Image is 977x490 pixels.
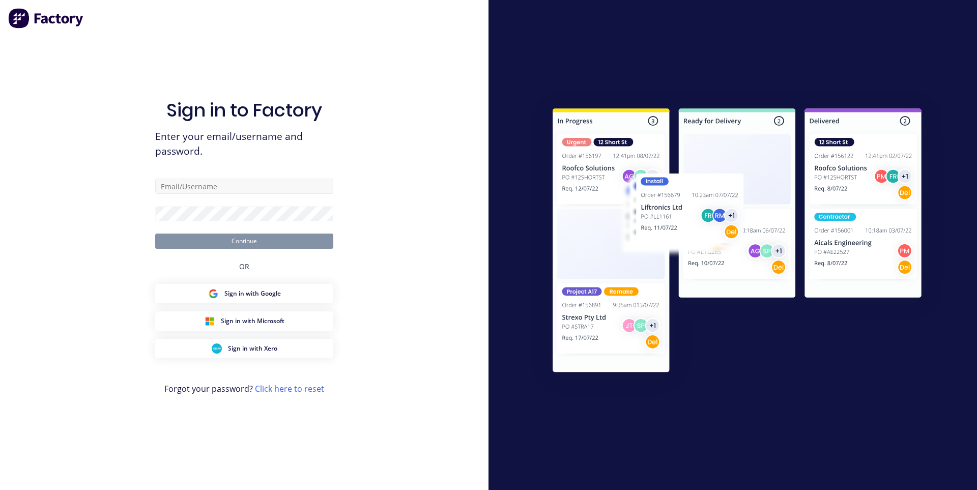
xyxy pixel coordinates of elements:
span: Sign in with Google [224,289,281,298]
img: Google Sign in [208,289,218,299]
img: Microsoft Sign in [205,316,215,326]
input: Email/Username [155,179,333,194]
button: Continue [155,234,333,249]
div: OR [239,249,249,284]
button: Xero Sign inSign in with Xero [155,339,333,358]
span: Sign in with Xero [228,344,277,353]
button: Microsoft Sign inSign in with Microsoft [155,311,333,331]
img: Xero Sign in [212,343,222,354]
img: Sign in [530,88,944,396]
span: Forgot your password? [164,383,324,395]
img: Factory [8,8,84,28]
button: Google Sign inSign in with Google [155,284,333,303]
span: Sign in with Microsoft [221,316,284,326]
h1: Sign in to Factory [166,99,322,121]
span: Enter your email/username and password. [155,129,333,159]
a: Click here to reset [255,383,324,394]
